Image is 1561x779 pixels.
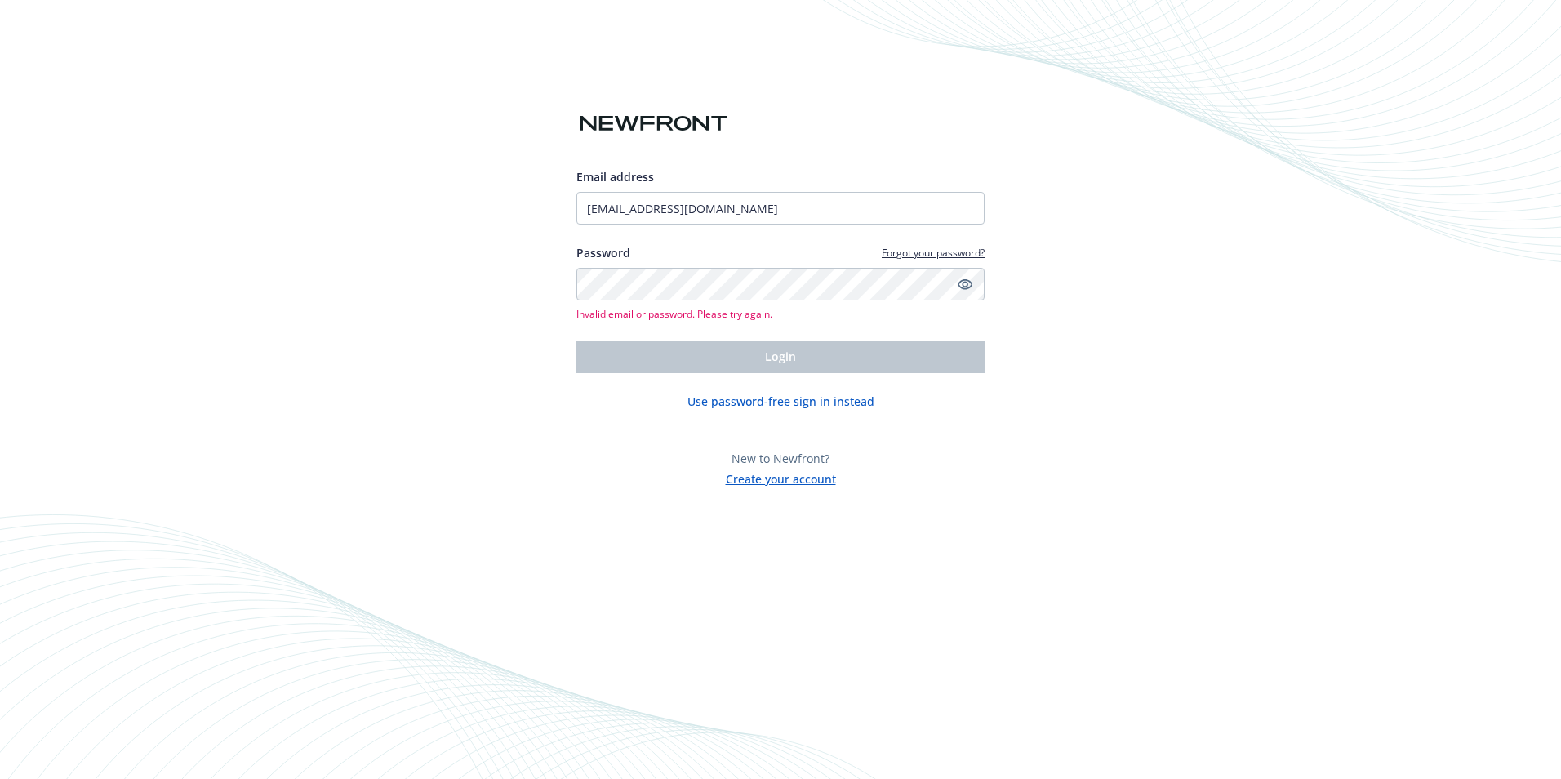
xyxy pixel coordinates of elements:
[576,341,985,373] button: Login
[576,307,985,321] span: Invalid email or password. Please try again.
[576,268,985,300] input: Enter your password
[726,467,836,487] button: Create your account
[576,192,985,225] input: Enter your email
[732,451,829,466] span: New to Newfront?
[955,274,975,294] a: Show password
[576,169,654,185] span: Email address
[765,349,796,364] span: Login
[576,109,731,138] img: Newfront logo
[687,393,874,410] button: Use password-free sign in instead
[576,244,630,261] label: Password
[882,246,985,260] a: Forgot your password?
